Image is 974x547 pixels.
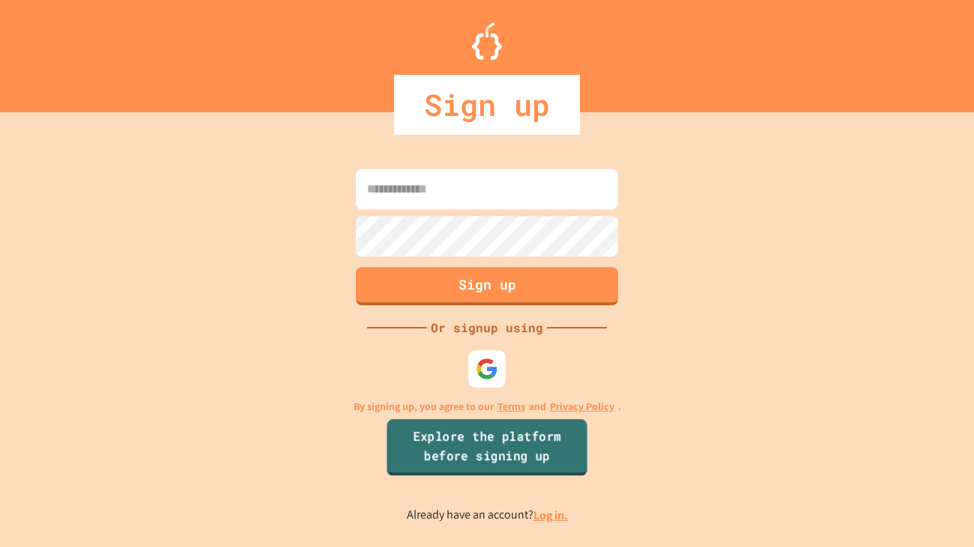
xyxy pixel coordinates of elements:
[472,22,502,60] img: Logo.svg
[387,419,587,476] a: Explore the platform before signing up
[427,319,547,337] div: Or signup using
[354,399,621,415] p: By signing up, you agree to our and .
[533,507,568,523] a: Log in.
[476,358,498,380] img: google-icon.svg
[407,506,568,525] p: Already have an account?
[394,75,580,135] div: Sign up
[497,399,525,415] a: Terms
[356,267,618,305] button: Sign up
[550,399,614,415] a: Privacy Policy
